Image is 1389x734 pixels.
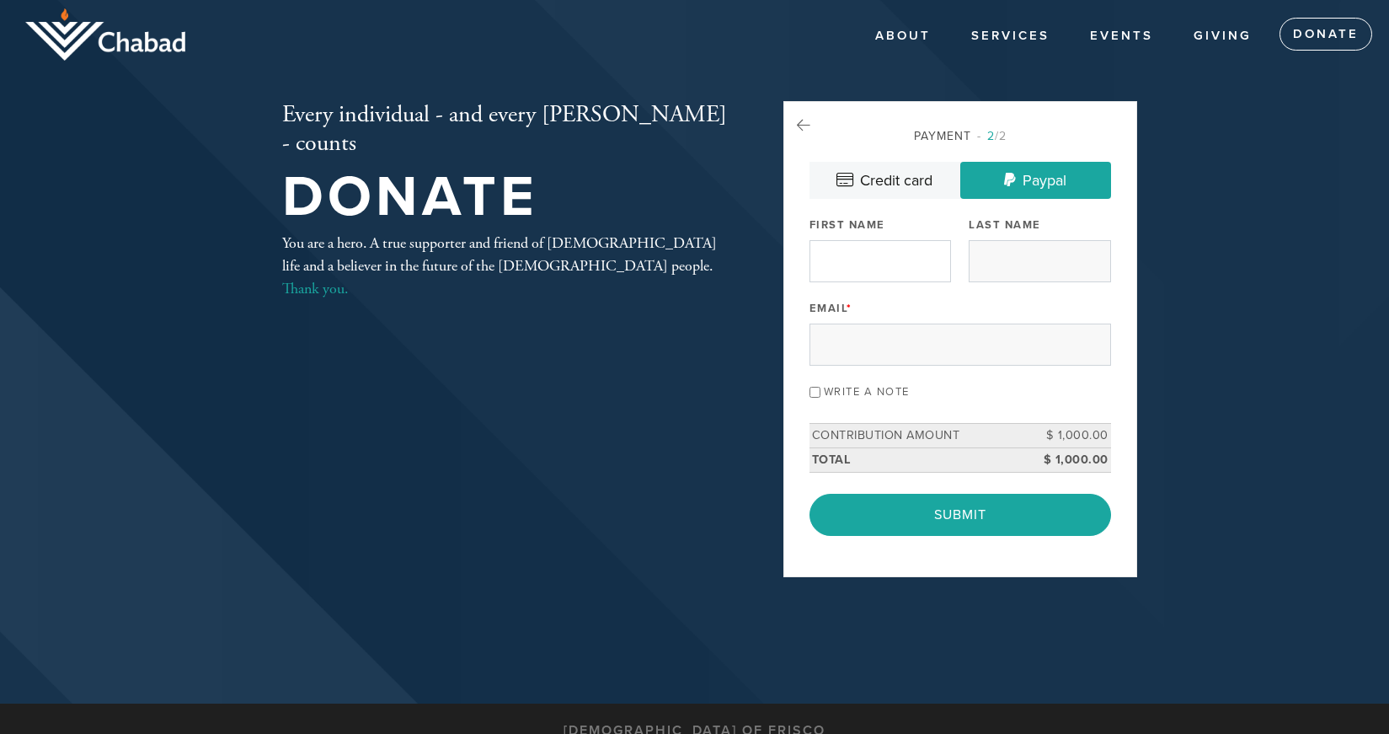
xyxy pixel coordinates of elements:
[809,301,852,316] label: Email
[1181,20,1264,52] a: Giving
[809,447,1035,472] td: Total
[969,217,1041,233] label: Last Name
[25,8,185,61] img: logo_half.png
[809,217,885,233] label: First Name
[809,494,1111,536] input: Submit
[1035,447,1111,472] td: $ 1,000.00
[809,127,1111,145] div: Payment
[809,162,960,199] a: Credit card
[863,20,943,52] a: About
[1035,424,1111,448] td: $ 1,000.00
[977,129,1007,143] span: /2
[987,129,995,143] span: 2
[809,424,1035,448] td: Contribution Amount
[960,162,1111,199] a: Paypal
[282,101,729,158] h2: Every individual - and every [PERSON_NAME] - counts
[1279,18,1372,51] a: Donate
[959,20,1062,52] a: Services
[282,170,729,225] h1: Donate
[282,232,729,300] div: You are a hero. A true supporter and friend of [DEMOGRAPHIC_DATA] life and a believer in the futu...
[847,302,852,315] span: This field is required.
[824,385,910,399] label: Write a note
[282,279,348,298] a: Thank you.
[1077,20,1166,52] a: Events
